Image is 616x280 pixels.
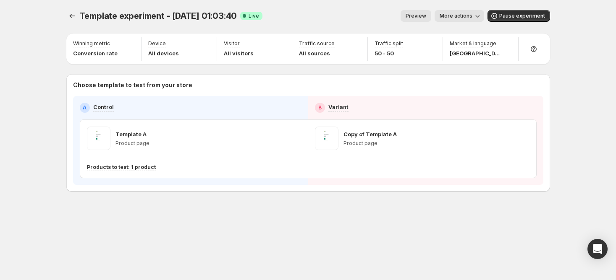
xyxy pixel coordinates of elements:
[328,103,349,111] p: Variant
[440,13,472,19] span: More actions
[318,104,322,111] h2: B
[148,49,179,57] p: All devices
[315,127,338,150] img: Copy of Template A
[375,49,403,57] p: 50 - 50
[450,49,500,57] p: [GEOGRAPHIC_DATA]
[80,11,237,21] span: Template experiment - [DATE] 01:03:40
[299,49,335,57] p: All sources
[488,10,550,22] button: Pause experiment
[406,13,426,19] span: Preview
[87,164,156,171] p: Products to test: 1 product
[587,239,608,259] div: Open Intercom Messenger
[93,103,114,111] p: Control
[73,81,543,89] p: Choose template to test from your store
[66,10,78,22] button: Experiments
[499,13,545,19] span: Pause experiment
[73,49,118,57] p: Conversion rate
[343,130,397,138] p: Copy of Template A
[83,104,87,111] h2: A
[401,10,431,22] button: Preview
[343,140,397,147] p: Product page
[249,13,259,19] span: Live
[115,140,149,147] p: Product page
[299,40,335,47] p: Traffic source
[115,130,147,138] p: Template A
[224,49,254,57] p: All visitors
[224,40,240,47] p: Visitor
[450,40,496,47] p: Market & language
[435,10,484,22] button: More actions
[87,127,110,150] img: Template A
[375,40,403,47] p: Traffic split
[73,40,110,47] p: Winning metric
[148,40,166,47] p: Device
